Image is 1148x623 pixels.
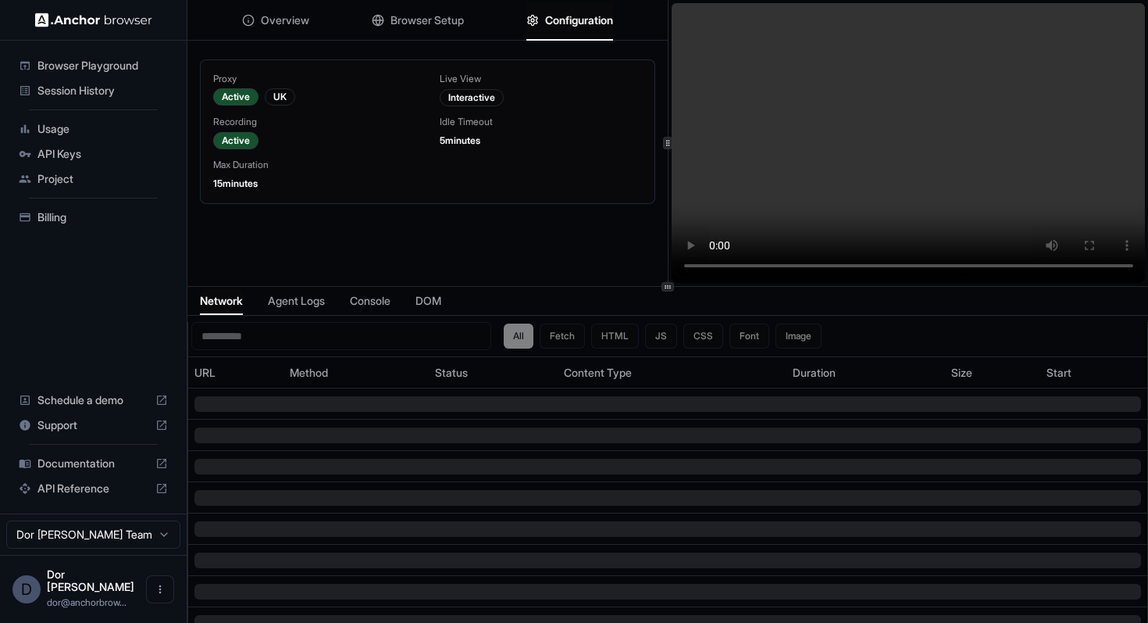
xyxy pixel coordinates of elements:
div: Live View [440,73,641,85]
span: dor@anchorbrowser.io [47,596,127,608]
span: Session History [37,83,168,98]
span: Agent Logs [268,293,325,309]
div: Duration [793,365,938,381]
div: Browser Playground [12,53,174,78]
span: API Reference [37,481,149,496]
div: Session History [12,78,174,103]
span: Billing [37,209,168,225]
div: Billing [12,205,174,230]
div: Project [12,166,174,192]
div: Size [951,365,1034,381]
div: Recording [213,116,415,128]
div: URL [194,365,277,381]
span: 5 minutes [440,134,480,146]
div: Proxy [213,73,415,85]
span: Console [350,293,390,309]
span: Network [200,293,243,309]
span: API Keys [37,146,168,162]
div: Idle Timeout [440,116,641,128]
div: Support [12,413,174,438]
div: Usage [12,116,174,141]
span: Overview [261,13,309,28]
div: Documentation [12,451,174,476]
div: Content Type [564,365,780,381]
div: Start [1046,365,1141,381]
span: Schedule a demo [37,392,149,408]
span: Browser Playground [37,58,168,73]
div: Active [213,88,258,106]
button: Open menu [146,575,174,603]
div: UK [265,88,295,106]
span: Browser Setup [390,13,464,28]
span: Configuration [545,13,613,28]
div: Schedule a demo [12,388,174,413]
div: Status [435,365,551,381]
div: Method [290,365,422,381]
span: 15 minutes [213,177,258,189]
span: Documentation [37,456,149,471]
div: Active [213,132,258,149]
div: D [12,575,41,603]
div: Interactive [440,89,504,106]
div: API Reference [12,476,174,501]
span: DOM [415,293,441,309]
span: Usage [37,121,168,137]
span: Project [37,171,168,187]
div: Max Duration [213,159,415,171]
span: Dor Dankner [47,568,134,593]
img: Anchor Logo [35,13,152,27]
div: API Keys [12,141,174,166]
span: Support [37,417,149,433]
